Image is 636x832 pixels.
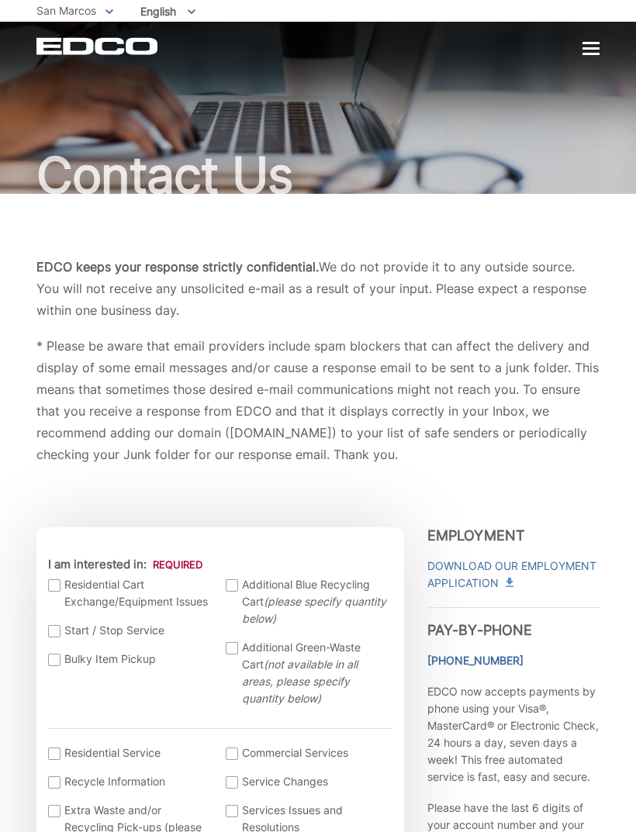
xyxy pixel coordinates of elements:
[36,335,600,465] p: * Please be aware that email providers include spam blockers that can affect the delivery and dis...
[48,622,211,639] label: Start / Stop Service
[242,658,358,705] em: (not available in all areas, please specify quantity below)
[427,607,600,639] h3: Pay-by-Phone
[48,744,211,761] label: Residential Service
[242,576,389,627] span: Additional Blue Recycling Cart
[48,773,211,790] label: Recycle Information
[226,773,389,790] label: Service Changes
[48,651,211,668] label: Bulky Item Pickup
[427,527,600,544] h3: Employment
[48,558,202,571] label: I am interested in:
[242,595,386,625] em: (please specify quantity below)
[226,744,389,761] label: Commercial Services
[36,37,160,55] a: EDCD logo. Return to the homepage.
[48,576,211,610] label: Residential Cart Exchange/Equipment Issues
[36,259,319,274] b: EDCO keeps your response strictly confidential.
[36,150,600,200] h1: Contact Us
[427,683,600,785] p: EDCO now accepts payments by phone using your Visa®, MasterCard® or Electronic Check, 24 hours a ...
[36,4,96,17] span: San Marcos
[427,558,600,592] a: Download Our Employment Application
[427,652,524,669] a: [PHONE_NUMBER]
[36,256,600,321] p: We do not provide it to any outside source. You will not receive any unsolicited e-mail as a resu...
[242,639,389,707] span: Additional Green-Waste Cart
